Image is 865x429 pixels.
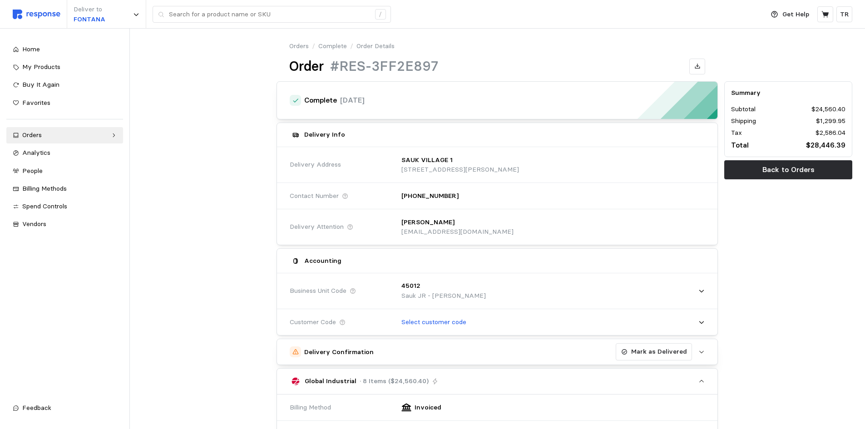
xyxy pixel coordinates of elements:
span: Spend Controls [22,202,67,210]
p: Order Details [356,41,395,51]
p: [DATE] [340,94,365,106]
button: Feedback [6,400,123,416]
h5: Accounting [304,256,341,266]
a: Orders [6,127,123,143]
a: Buy It Again [6,77,123,93]
span: Contact Number [290,191,339,201]
span: Vendors [22,220,46,228]
p: SAUK VILLAGE 1 [401,155,453,165]
h1: Order [289,58,324,75]
button: Mark as Delivered [616,343,692,360]
span: Billing Method [290,403,331,413]
p: [PERSON_NAME] [401,217,455,227]
button: Back to Orders [724,160,852,179]
p: Get Help [782,10,809,20]
span: Delivery Address [290,160,341,170]
p: Subtotal [731,104,756,114]
p: Total [731,139,749,151]
p: / [350,41,353,51]
p: $1,299.95 [816,116,845,126]
input: Search for a product name or SKU [169,6,370,23]
p: $28,446.39 [806,139,845,151]
h5: Delivery Info [304,130,345,139]
img: svg%3e [13,10,60,19]
button: Get Help [766,6,815,23]
button: Global Industrial· 8 Items ($24,560.40) [277,369,717,394]
span: People [22,167,43,175]
span: Billing Methods [22,184,67,192]
h5: Summary [731,88,845,98]
span: Customer Code [290,317,336,327]
span: My Products [22,63,60,71]
p: Deliver to [74,5,105,15]
p: Back to Orders [762,164,815,175]
a: Home [6,41,123,58]
a: Complete [318,41,347,51]
span: Feedback [22,404,51,412]
p: $2,586.04 [816,128,845,138]
button: TR [836,6,852,22]
p: [EMAIL_ADDRESS][DOMAIN_NAME] [401,227,514,237]
p: Invoiced [415,403,441,413]
span: Delivery Attention [290,222,344,232]
h5: Delivery Confirmation [304,347,374,357]
span: Analytics [22,148,50,157]
span: Favorites [22,99,50,107]
span: Business Unit Code [290,286,346,296]
span: Buy It Again [22,80,59,89]
p: [PHONE_NUMBER] [401,191,459,201]
a: People [6,163,123,179]
a: Analytics [6,145,123,161]
p: · 8 Items ($24,560.40) [360,376,429,386]
p: Mark as Delivered [631,347,687,357]
a: Favorites [6,95,123,111]
p: FONTANA [74,15,105,25]
a: My Products [6,59,123,75]
p: $24,560.40 [811,104,845,114]
a: Spend Controls [6,198,123,215]
a: Vendors [6,216,123,232]
p: / [312,41,315,51]
div: / [375,9,386,20]
p: Sauk JR - [PERSON_NAME] [401,291,486,301]
span: Home [22,45,40,53]
p: Shipping [731,116,756,126]
a: Orders [289,41,309,51]
p: Select customer code [401,317,466,327]
button: Delivery ConfirmationMark as Delivered [277,339,717,365]
a: Billing Methods [6,181,123,197]
h4: Complete [304,95,337,106]
p: 45012 [401,281,420,291]
p: [STREET_ADDRESS][PERSON_NAME] [401,165,519,175]
p: Global Industrial [305,376,356,386]
p: Tax [731,128,742,138]
div: Orders [22,130,107,140]
p: TR [840,10,849,20]
h1: #RES-3FF2E897 [330,58,438,75]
